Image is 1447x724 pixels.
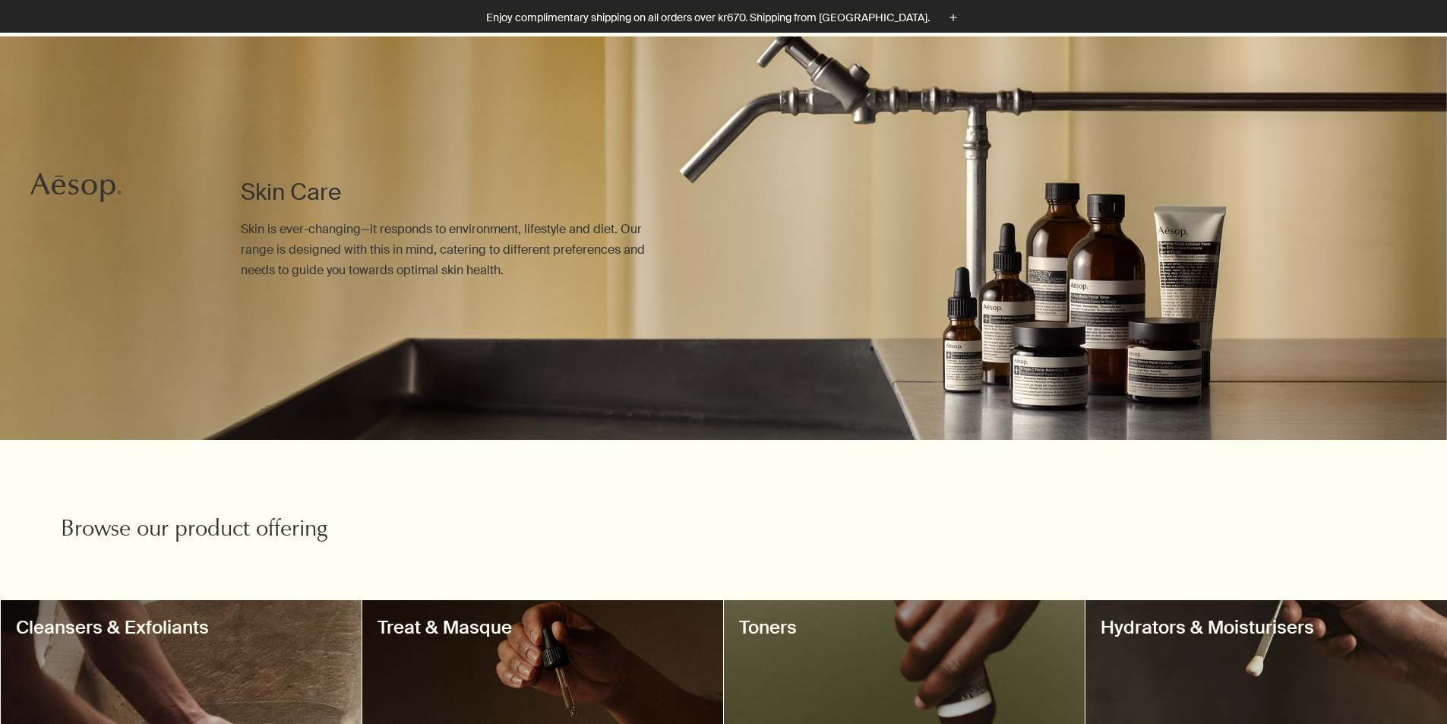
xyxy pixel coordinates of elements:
[486,9,962,27] button: Enjoy complimentary shipping on all orders over kr670. Shipping from [GEOGRAPHIC_DATA].
[739,615,1069,640] h3: Toners
[1101,615,1431,640] h3: Hydrators & Moisturisers
[378,615,708,640] h3: Treat & Masque
[30,172,122,203] svg: Aesop
[27,169,125,210] a: Aesop
[241,177,662,207] h1: Skin Care
[61,516,503,546] h2: Browse our product offering
[16,615,346,640] h3: Cleansers & Exfoliants
[241,219,662,281] p: Skin is ever-changing—it responds to environment, lifestyle and diet. Our range is designed with ...
[486,10,930,26] p: Enjoy complimentary shipping on all orders over kr670. Shipping from [GEOGRAPHIC_DATA].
